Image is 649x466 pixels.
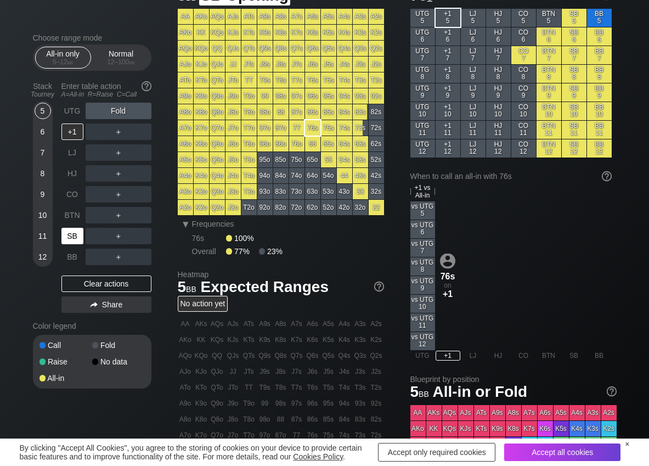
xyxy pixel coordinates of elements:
img: icon-avatar.b40e07d9.svg [440,253,455,268]
div: 72o [289,200,304,215]
div: A6s [305,9,320,24]
div: A7o [178,120,193,136]
div: BTN 9 [537,83,561,102]
div: Q6s [305,41,320,56]
div: Fold [86,103,151,119]
div: 97o [257,120,273,136]
div: SB 10 [562,102,586,120]
div: UTG 5 [410,9,435,27]
div: HJ 12 [486,139,511,158]
div: 83o [273,184,289,199]
div: JJ [225,57,241,72]
div: 83s [353,104,368,120]
div: No data [92,358,145,366]
div: J3s [353,57,368,72]
div: T6s [305,72,320,88]
div: 100% [226,234,254,243]
img: help.32db89a4.svg [606,385,618,397]
span: bb [129,58,135,66]
div: Q2s [369,41,384,56]
div: SB 9 [562,83,586,102]
div: QJo [210,57,225,72]
div: +1 7 [436,46,460,64]
div: A7s [289,9,304,24]
div: SB 8 [562,65,586,83]
div: TT [241,72,257,88]
div: 97s [289,88,304,104]
div: T9o [241,88,257,104]
div: vs UTG 5 [410,201,435,220]
div: 95o [257,152,273,167]
div: 64s [337,136,352,151]
span: +1 vs All-in [411,184,434,199]
div: A6o [178,136,193,151]
div: LJ 5 [461,9,486,27]
div: 98s [273,88,289,104]
div: Accept all cookies [504,443,620,461]
div: HJ 9 [486,83,511,102]
h2: Heatmap [178,270,384,279]
div: QTo [210,72,225,88]
div: +1 9 [436,83,460,102]
div: LJ 11 [461,121,486,139]
div: K4s [337,25,352,40]
div: 62s [369,136,384,151]
div: ▾ [179,217,193,231]
div: T4s [337,72,352,88]
div: HJ 10 [486,102,511,120]
div: 55 [321,152,336,167]
div: 96s [305,88,320,104]
div: T7s [289,72,304,88]
div: T8o [241,104,257,120]
div: Overall [192,247,226,256]
div: 94s [337,88,352,104]
div: BTN 5 [537,9,561,27]
div: UTG [61,103,83,119]
div: 82o [273,200,289,215]
div: QTs [241,41,257,56]
div: 87o [273,120,289,136]
div: T9s [257,72,273,88]
div: BTN 10 [537,102,561,120]
div: 44 [337,168,352,183]
div: 94o [257,168,273,183]
div: A4o [178,168,193,183]
div: 54o [321,168,336,183]
div: Q6o [210,136,225,151]
div: BB 5 [587,9,612,27]
div: Q7o [210,120,225,136]
div: K6o [194,136,209,151]
div: +1 6 [436,27,460,46]
div: T2o [241,200,257,215]
div: 32s [369,184,384,199]
div: 73s [353,120,368,136]
div: 62o [305,200,320,215]
div: K5o [194,152,209,167]
div: BTN 7 [537,46,561,64]
div: J6o [225,136,241,151]
div: 96o [257,136,273,151]
div: K6s [305,25,320,40]
div: 74s [337,120,352,136]
div: 99 [257,88,273,104]
div: A2s [369,9,384,24]
div: 87s [289,104,304,120]
div: K7o [194,120,209,136]
div: BTN 12 [537,139,561,158]
div: KQs [210,25,225,40]
div: LJ 7 [461,46,486,64]
div: 43o [337,184,352,199]
div: CO 11 [511,121,536,139]
img: help.32db89a4.svg [140,80,153,92]
div: SB 12 [562,139,586,158]
div: J9o [225,88,241,104]
div: UTG 11 [410,121,435,139]
div: AJo [178,57,193,72]
div: vs UTG 8 [410,257,435,276]
div: J7o [225,120,241,136]
div: J2s [369,57,384,72]
div: 63o [305,184,320,199]
span: Frequencies [192,220,234,228]
div: K7s [289,25,304,40]
div: 32o [353,200,368,215]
